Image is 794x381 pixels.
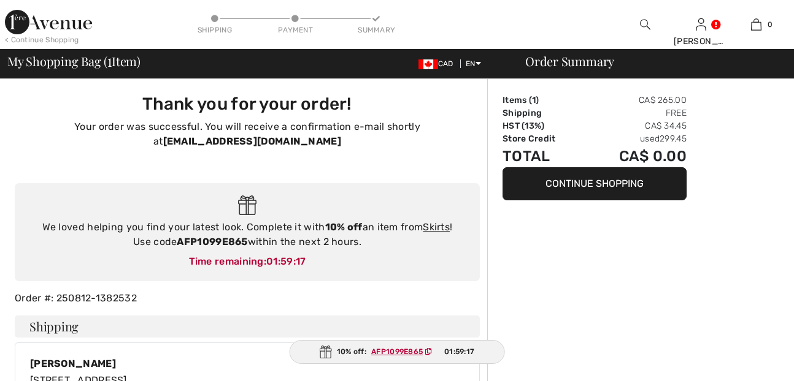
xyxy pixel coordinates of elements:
[325,221,363,233] strong: 10% off
[7,55,141,67] span: My Shopping Bag ( Item)
[196,25,233,36] div: Shipping
[15,315,480,338] h4: Shipping
[503,107,584,119] td: Shipping
[22,94,472,115] h3: Thank you for your order!
[751,17,761,32] img: My Bag
[418,59,458,68] span: CAD
[358,25,395,36] div: Summary
[729,17,784,32] a: 0
[163,135,341,147] strong: [EMAIL_ADDRESS][DOMAIN_NAME]
[30,358,291,369] div: [PERSON_NAME]
[503,94,584,107] td: Items ( )
[584,107,687,119] td: Free
[674,35,728,48] div: [PERSON_NAME]
[511,55,787,67] div: Order Summary
[466,59,481,68] span: EN
[277,25,314,36] div: Payment
[5,10,92,34] img: 1ère Avenue
[27,220,468,249] div: We loved helping you find your latest look. Complete it with an item from ! Use code within the n...
[238,195,257,216] img: Gift.svg
[7,291,487,306] div: Order #: 250812-1382532
[584,94,687,107] td: CA$ 265.00
[503,132,584,145] td: Store Credit
[320,345,332,358] img: Gift.svg
[584,132,687,145] td: used
[266,255,306,267] span: 01:59:17
[5,34,79,45] div: < Continue Shopping
[696,17,706,32] img: My Info
[584,145,687,167] td: CA$ 0.00
[768,19,773,30] span: 0
[660,134,687,144] span: 299.45
[107,52,112,68] span: 1
[177,236,247,247] strong: AFP1099E865
[423,221,450,233] a: Skirts
[503,167,687,200] button: Continue Shopping
[503,145,584,167] td: Total
[640,17,650,32] img: search the website
[584,119,687,132] td: CA$ 34.45
[532,95,536,105] span: 1
[290,340,505,364] div: 10% off:
[418,59,438,69] img: Canadian Dollar
[696,18,706,30] a: Sign In
[22,119,472,149] p: Your order was successful. You will receive a confirmation e-mail shortly at
[27,254,468,269] div: Time remaining:
[503,119,584,132] td: HST (13%)
[371,347,423,356] ins: AFP1099E865
[444,346,474,357] span: 01:59:17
